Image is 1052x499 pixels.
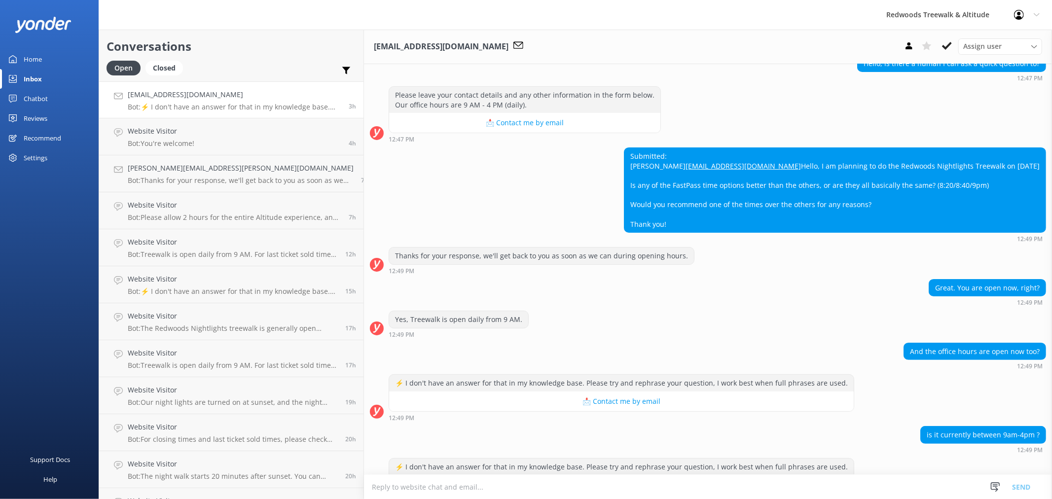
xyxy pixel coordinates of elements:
[1017,447,1043,453] strong: 12:49 PM
[99,377,363,414] a: Website VisitorBot:Our night lights are turned on at sunset, and the night walk starts 20 minutes...
[24,148,47,168] div: Settings
[958,38,1042,54] div: Assign User
[624,148,1046,232] div: Submitted: [PERSON_NAME] Hello, I am planning to do the Redwoods Nightlights Treewalk on [DATE] I...
[1017,363,1043,369] strong: 12:49 PM
[686,161,801,171] a: [EMAIL_ADDRESS][DOMAIN_NAME]
[24,49,42,69] div: Home
[857,74,1046,81] div: Sep 02 2025 12:47pm (UTC +12:00) Pacific/Auckland
[31,450,71,469] div: Support Docs
[99,229,363,266] a: Website VisitorBot:Treewalk is open daily from 9 AM. For last ticket sold times, please check our...
[128,287,338,296] p: Bot: ⚡ I don't have an answer for that in my knowledge base. Please try and rephrase your questio...
[1017,75,1043,81] strong: 12:47 PM
[128,472,338,481] p: Bot: The night walk starts 20 minutes after sunset. You can check sunset times at [URL][DOMAIN_NA...
[128,385,338,395] h4: Website Visitor
[929,280,1046,296] div: Great. You are open now, right?
[349,139,356,147] span: Sep 02 2025 12:04pm (UTC +12:00) Pacific/Auckland
[24,89,48,108] div: Chatbot
[345,287,356,295] span: Sep 02 2025 12:33am (UTC +12:00) Pacific/Auckland
[128,213,341,222] p: Bot: Please allow 2 hours for the entire Altitude experience, and arrive 15 minutes prior to your...
[99,451,363,488] a: Website VisitorBot:The night walk starts 20 minutes after sunset. You can check sunset times at [...
[99,81,363,118] a: [EMAIL_ADDRESS][DOMAIN_NAME]Bot:⚡ I don't have an answer for that in my knowledge base. Please tr...
[389,267,694,274] div: Sep 02 2025 12:49pm (UTC +12:00) Pacific/Auckland
[389,113,660,133] button: 📩 Contact me by email
[128,89,341,100] h4: [EMAIL_ADDRESS][DOMAIN_NAME]
[128,348,338,358] h4: Website Visitor
[345,472,356,480] span: Sep 01 2025 07:30pm (UTC +12:00) Pacific/Auckland
[389,248,694,264] div: Thanks for your response, we'll get back to you as soon as we can during opening hours.
[99,155,363,192] a: [PERSON_NAME][EMAIL_ADDRESS][PERSON_NAME][DOMAIN_NAME]Bot:Thanks for your response, we'll get bac...
[99,266,363,303] a: Website VisitorBot:⚡ I don't have an answer for that in my knowledge base. Please try and rephras...
[128,398,338,407] p: Bot: Our night lights are turned on at sunset, and the night walk starts 20 minutes thereafter. W...
[1017,300,1043,306] strong: 12:49 PM
[99,192,363,229] a: Website VisitorBot:Please allow 2 hours for the entire Altitude experience, and arrive 15 minutes...
[128,126,194,137] h4: Website Visitor
[24,128,61,148] div: Recommend
[389,268,414,274] strong: 12:49 PM
[128,163,354,174] h4: [PERSON_NAME][EMAIL_ADDRESS][PERSON_NAME][DOMAIN_NAME]
[904,343,1046,360] div: And the office hours are open now too?
[389,87,660,113] div: Please leave your contact details and any other information in the form below. Our office hours a...
[929,299,1046,306] div: Sep 02 2025 12:49pm (UTC +12:00) Pacific/Auckland
[349,102,356,110] span: Sep 02 2025 12:49pm (UTC +12:00) Pacific/Auckland
[389,414,854,421] div: Sep 02 2025 12:49pm (UTC +12:00) Pacific/Auckland
[24,108,47,128] div: Reviews
[15,17,72,33] img: yonder-white-logo.png
[389,332,414,338] strong: 12:49 PM
[389,415,414,421] strong: 12:49 PM
[24,69,42,89] div: Inbox
[389,311,528,328] div: Yes, Treewalk is open daily from 9 AM.
[389,392,854,411] button: 📩 Contact me by email
[921,427,1046,443] div: is it currently between 9am-4pm ?
[389,375,854,392] div: ⚡ I don't have an answer for that in my knowledge base. Please try and rephrase your question, I ...
[361,176,368,184] span: Sep 02 2025 08:52am (UTC +12:00) Pacific/Auckland
[1017,236,1043,242] strong: 12:49 PM
[107,61,141,75] div: Open
[128,274,338,285] h4: Website Visitor
[128,176,354,185] p: Bot: Thanks for your response, we'll get back to you as soon as we can during opening hours.
[349,213,356,221] span: Sep 02 2025 08:29am (UTC +12:00) Pacific/Auckland
[99,414,363,451] a: Website VisitorBot:For closing times and last ticket sold times, please check our website FAQs at...
[345,250,356,258] span: Sep 02 2025 03:37am (UTC +12:00) Pacific/Auckland
[624,235,1046,242] div: Sep 02 2025 12:49pm (UTC +12:00) Pacific/Auckland
[128,361,338,370] p: Bot: Treewalk is open daily from 9 AM. For last ticket sold times, please check our website FAQs ...
[128,422,338,432] h4: Website Visitor
[128,250,338,259] p: Bot: Treewalk is open daily from 9 AM. For last ticket sold times, please check our website FAQs ...
[99,118,363,155] a: Website VisitorBot:You're welcome!4h
[99,340,363,377] a: Website VisitorBot:Treewalk is open daily from 9 AM. For last ticket sold times, please check our...
[145,61,183,75] div: Closed
[128,324,338,333] p: Bot: The Redwoods Nightlights treewalk is generally open throughout the year, but it is best to c...
[145,62,188,73] a: Closed
[904,362,1046,369] div: Sep 02 2025 12:49pm (UTC +12:00) Pacific/Auckland
[389,136,661,143] div: Sep 02 2025 12:47pm (UTC +12:00) Pacific/Auckland
[128,103,341,111] p: Bot: ⚡ I don't have an answer for that in my knowledge base. Please try and rephrase your questio...
[389,137,414,143] strong: 12:47 PM
[43,469,57,489] div: Help
[345,435,356,443] span: Sep 01 2025 07:49pm (UTC +12:00) Pacific/Auckland
[128,459,338,469] h4: Website Visitor
[128,311,338,321] h4: Website Visitor
[920,446,1046,453] div: Sep 02 2025 12:49pm (UTC +12:00) Pacific/Auckland
[345,398,356,406] span: Sep 01 2025 08:56pm (UTC +12:00) Pacific/Auckland
[128,139,194,148] p: Bot: You're welcome!
[389,331,529,338] div: Sep 02 2025 12:49pm (UTC +12:00) Pacific/Auckland
[345,324,356,332] span: Sep 01 2025 10:31pm (UTC +12:00) Pacific/Auckland
[107,37,356,56] h2: Conversations
[128,237,338,248] h4: Website Visitor
[963,41,1002,52] span: Assign user
[107,62,145,73] a: Open
[389,459,854,475] div: ⚡ I don't have an answer for that in my knowledge base. Please try and rephrase your question, I ...
[374,40,508,53] h3: [EMAIL_ADDRESS][DOMAIN_NAME]
[128,200,341,211] h4: Website Visitor
[128,435,338,444] p: Bot: For closing times and last ticket sold times, please check our website FAQs at [URL][DOMAIN_...
[99,303,363,340] a: Website VisitorBot:The Redwoods Nightlights treewalk is generally open throughout the year, but i...
[345,361,356,369] span: Sep 01 2025 10:20pm (UTC +12:00) Pacific/Auckland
